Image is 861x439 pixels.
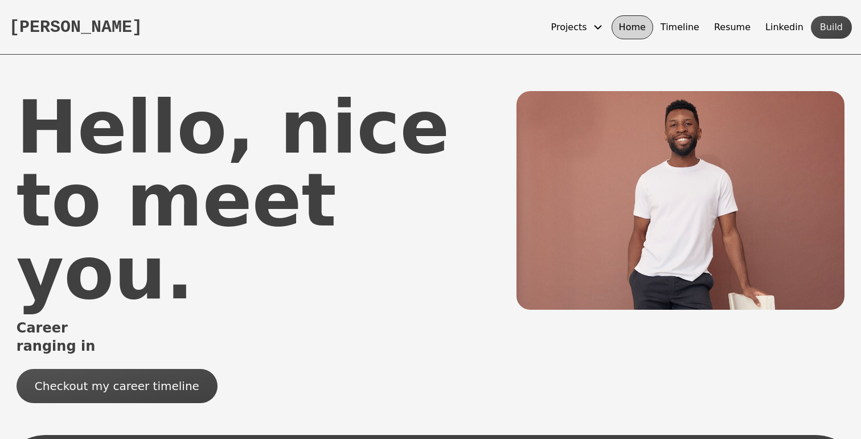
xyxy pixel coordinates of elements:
[9,17,142,38] button: [PERSON_NAME]
[758,15,811,39] button: Linkedin
[17,319,126,355] span: Career ranging in
[516,91,844,310] img: darrel_home.35f3a64193ee4a412503.jpeg
[653,15,707,39] button: Timeline
[707,15,758,39] button: Resume
[551,20,587,34] span: Projects
[17,91,516,310] div: Hello, nice to meet you.
[811,16,852,39] button: Build
[612,15,653,39] button: Home
[17,369,218,403] button: Checkout my career timeline
[544,15,612,39] button: Projects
